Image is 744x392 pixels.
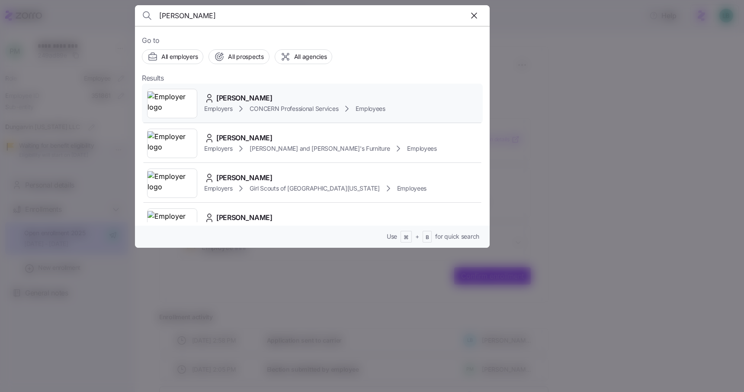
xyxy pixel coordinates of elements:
img: Employer logo [148,131,197,156]
span: Employees [356,104,385,113]
button: All agencies [275,49,333,64]
span: for quick search [435,232,479,241]
span: ⌘ [404,234,409,241]
span: + [415,232,419,241]
img: Employer logo [148,91,197,116]
span: Employers [204,184,232,193]
span: CONCERN Professional Services [250,104,338,113]
span: [PERSON_NAME] [216,133,273,143]
span: [PERSON_NAME] [216,93,273,104]
span: All agencies [294,52,327,61]
span: Employees [407,144,436,153]
span: Use [387,232,397,241]
img: Employer logo [148,211,197,235]
span: All employers [161,52,198,61]
button: All employers [142,49,203,64]
span: Results [142,73,164,84]
img: Employer logo [148,171,197,195]
span: Go to [142,35,483,46]
span: [PERSON_NAME] [216,172,273,183]
span: [PERSON_NAME] and [PERSON_NAME]'s Furniture [250,144,390,153]
span: Employees [397,184,427,193]
span: All prospects [228,52,263,61]
span: [PERSON_NAME] [216,212,273,223]
span: B [426,234,429,241]
span: Girl Scouts of [GEOGRAPHIC_DATA][US_STATE] [250,184,379,193]
span: Employers [204,144,232,153]
button: All prospects [208,49,269,64]
span: Employers [204,104,232,113]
